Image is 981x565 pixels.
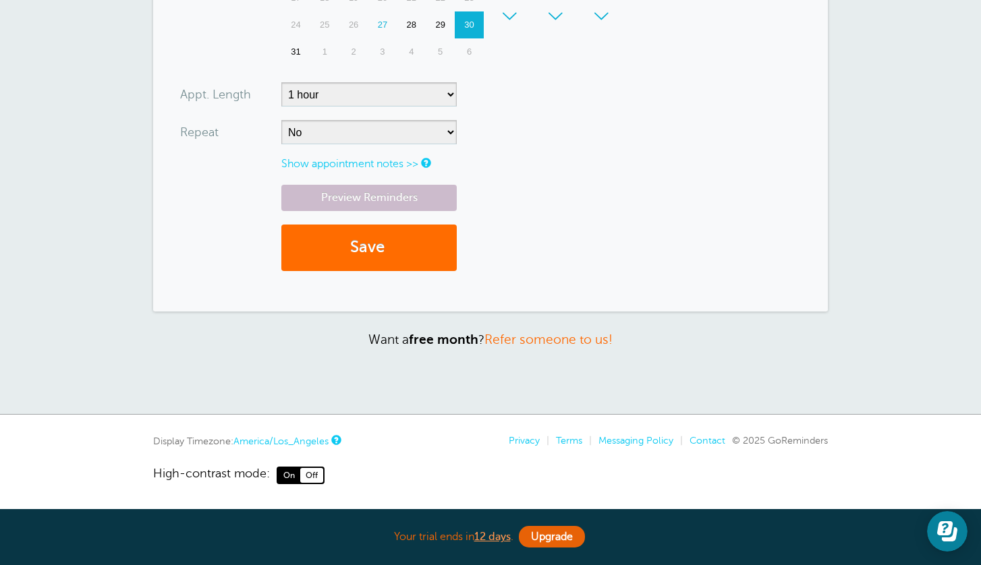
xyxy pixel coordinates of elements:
[690,435,725,446] a: Contact
[153,332,828,347] p: Want a ?
[281,11,310,38] div: Sunday, August 24
[368,38,397,65] div: 3
[397,11,426,38] div: Thursday, August 28
[732,435,828,446] span: © 2025 GoReminders
[397,38,426,65] div: 4
[927,511,968,552] iframe: Resource center
[310,11,339,38] div: 25
[539,1,571,28] div: 30
[233,436,329,446] a: America/Los_Angeles
[598,435,673,446] a: Messaging Policy
[281,225,457,271] button: Save
[455,11,484,38] div: Saturday, August 30
[368,38,397,65] div: Wednesday, September 3
[339,38,368,65] div: 2
[281,185,457,211] a: Preview Reminders
[409,332,478,347] strong: free month
[673,435,683,446] li: |
[484,332,613,347] a: Refer someone to us!
[455,38,484,65] div: Saturday, September 6
[153,523,828,552] div: Your trial ends in .
[339,38,368,65] div: Tuesday, September 2
[339,11,368,38] div: 26
[421,158,429,167] a: Notes are for internal use only, and are not visible to your clients.
[556,435,582,446] a: Terms
[519,526,585,547] a: Upgrade
[278,468,300,483] span: On
[310,38,339,65] div: 1
[310,11,339,38] div: Monday, August 25
[509,435,540,446] a: Privacy
[426,11,455,38] div: 29
[281,11,310,38] div: 24
[426,11,455,38] div: Friday, August 29
[310,38,339,65] div: Monday, September 1
[281,158,418,170] a: Show appointment notes >>
[540,435,549,446] li: |
[153,467,270,484] span: High-contrast mode:
[397,11,426,38] div: 28
[153,467,828,484] a: High-contrast mode: On Off
[582,435,592,446] li: |
[368,11,397,38] div: 27
[493,1,526,28] div: 11
[368,11,397,38] div: Today, Wednesday, August 27
[153,435,339,447] div: Display Timezone:
[426,38,455,65] div: Friday, September 5
[300,468,323,483] span: Off
[180,88,251,100] label: Appt. Length
[426,38,455,65] div: 5
[281,38,310,65] div: Sunday, August 31
[281,38,310,65] div: 31
[331,436,339,444] a: This is the timezone being used to display dates and times to you on this device. Click the timez...
[455,38,484,65] div: 6
[339,11,368,38] div: Tuesday, August 26
[455,11,484,38] div: 30
[474,531,511,543] a: 12 days
[180,126,219,138] label: Repeat
[397,38,426,65] div: Thursday, September 4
